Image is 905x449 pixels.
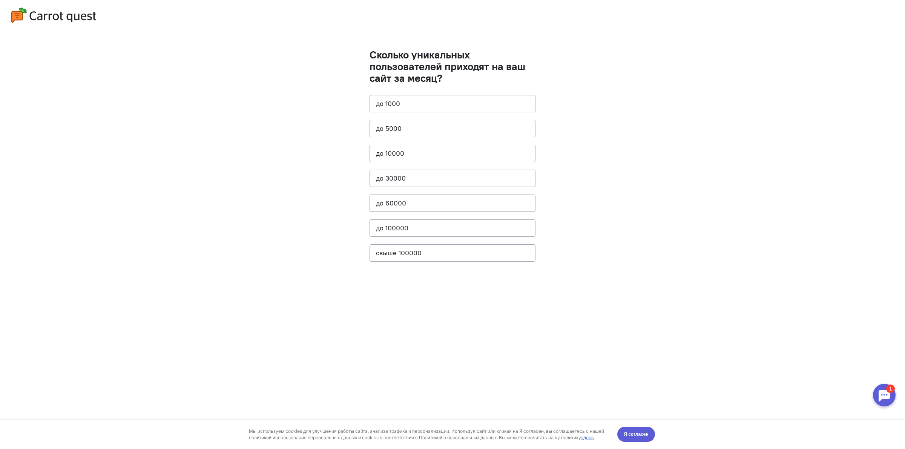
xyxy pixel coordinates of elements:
[370,49,535,84] h1: Сколько уникальных пользователей приходят на ваш сайт за месяц?
[11,8,96,23] img: logo
[370,195,535,212] button: до 60000
[624,11,649,18] span: Я согласен
[370,219,535,237] button: до 100000
[249,8,609,21] div: Мы используем cookies для улучшения работы сайта, анализа трафика и персонализации. Используя сай...
[370,244,535,262] button: свыше 100000
[370,120,535,137] button: до 5000
[370,170,535,187] button: до 30000
[17,5,26,13] div: 1
[617,7,655,22] button: Я согласен
[370,145,535,162] button: до 10000
[370,95,535,112] button: до 1000
[581,15,594,21] a: здесь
